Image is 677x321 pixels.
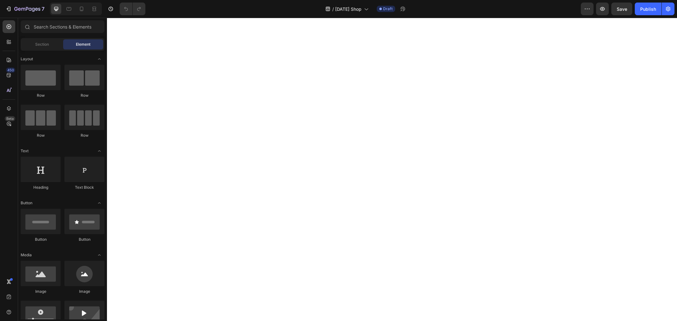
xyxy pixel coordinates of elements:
[21,148,29,154] span: Text
[635,3,661,15] button: Publish
[21,200,32,206] span: Button
[120,3,145,15] div: Undo/Redo
[94,54,104,64] span: Toggle open
[332,6,334,12] span: /
[21,20,104,33] input: Search Sections & Elements
[76,42,90,47] span: Element
[64,237,104,242] div: Button
[107,18,677,321] iframe: Design area
[94,146,104,156] span: Toggle open
[94,250,104,260] span: Toggle open
[640,6,656,12] div: Publish
[5,116,15,121] div: Beta
[21,289,61,294] div: Image
[383,6,393,12] span: Draft
[335,6,362,12] span: [DATE] Shop
[64,185,104,190] div: Text Block
[6,68,15,73] div: 450
[64,93,104,98] div: Row
[21,93,61,98] div: Row
[94,198,104,208] span: Toggle open
[64,289,104,294] div: Image
[21,252,32,258] span: Media
[64,133,104,138] div: Row
[611,3,632,15] button: Save
[21,133,61,138] div: Row
[42,5,44,13] p: 7
[3,3,47,15] button: 7
[21,185,61,190] div: Heading
[21,56,33,62] span: Layout
[21,237,61,242] div: Button
[35,42,49,47] span: Section
[617,6,627,12] span: Save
